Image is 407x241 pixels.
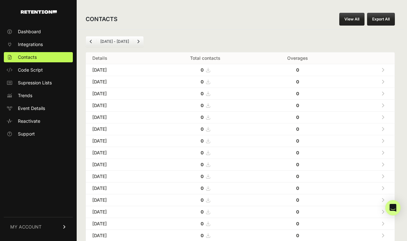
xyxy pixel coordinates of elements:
strong: 0 [201,233,203,238]
span: Code Script [18,67,43,73]
strong: 0 [201,197,203,203]
span: Dashboard [18,28,41,35]
th: Total contacts [153,52,257,64]
strong: 0 [296,126,299,132]
strong: 0 [201,185,203,191]
span: Supression Lists [18,80,52,86]
td: [DATE] [86,135,153,147]
td: [DATE] [86,183,153,194]
strong: 0 [201,209,203,214]
strong: 0 [201,91,203,96]
td: [DATE] [86,159,153,171]
td: [DATE] [86,123,153,135]
a: Trends [4,90,73,101]
strong: 0 [296,79,299,84]
span: Contacts [18,54,37,60]
strong: 0 [296,103,299,108]
strong: 0 [201,138,203,144]
span: Reactivate [18,118,40,124]
td: [DATE] [86,100,153,112]
strong: 0 [201,79,203,84]
strong: 0 [201,174,203,179]
td: [DATE] [86,64,153,76]
a: Code Script [4,65,73,75]
span: Trends [18,92,32,99]
td: [DATE] [86,147,153,159]
strong: 0 [296,150,299,155]
img: Retention.com [21,10,57,14]
strong: 0 [201,126,203,132]
strong: 0 [201,67,203,73]
strong: 0 [296,221,299,226]
strong: 0 [296,185,299,191]
strong: 0 [296,209,299,214]
a: Dashboard [4,27,73,37]
th: Overages [257,52,338,64]
a: Previous [86,36,96,47]
strong: 0 [201,162,203,167]
th: Details [86,52,153,64]
span: Support [18,131,35,137]
strong: 0 [296,138,299,144]
strong: 0 [201,114,203,120]
li: [DATE] - [DATE] [96,39,133,44]
td: [DATE] [86,194,153,206]
a: Contacts [4,52,73,62]
a: Support [4,129,73,139]
strong: 0 [296,197,299,203]
strong: 0 [201,103,203,108]
button: Export All [367,13,395,26]
a: MY ACCOUNT [4,217,73,237]
a: Supression Lists [4,78,73,88]
strong: 0 [201,150,203,155]
a: Next [133,36,143,47]
td: [DATE] [86,218,153,230]
h2: CONTACTS [86,15,118,24]
div: Open Intercom Messenger [385,200,401,215]
td: [DATE] [86,88,153,100]
td: [DATE] [86,171,153,183]
strong: 0 [296,174,299,179]
td: [DATE] [86,206,153,218]
a: Reactivate [4,116,73,126]
a: Integrations [4,39,73,50]
strong: 0 [296,67,299,73]
span: Event Details [18,105,45,112]
td: [DATE] [86,112,153,123]
td: [DATE] [86,76,153,88]
strong: 0 [296,114,299,120]
a: Event Details [4,103,73,113]
a: View All [339,13,365,26]
strong: 0 [296,233,299,238]
span: MY ACCOUNT [10,224,42,230]
span: Integrations [18,41,43,48]
strong: 0 [296,91,299,96]
strong: 0 [201,221,203,226]
strong: 0 [296,162,299,167]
